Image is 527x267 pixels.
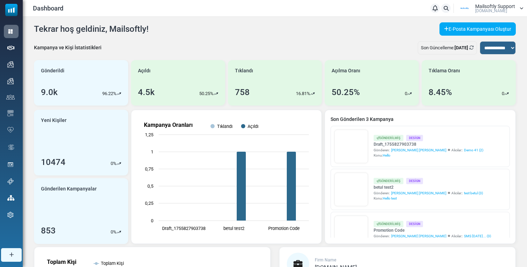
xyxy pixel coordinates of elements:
[138,86,155,99] div: 4.5k
[374,135,403,141] div: Gönderilmiş
[7,212,14,218] img: settings-icon.svg
[7,178,14,185] img: support-icon.svg
[418,41,477,55] div: Son Güncelleme:
[7,110,14,116] img: email-templates-icon.svg
[41,67,64,74] span: Gönderildi
[7,143,15,151] img: workflow.svg
[456,3,523,14] a: User Logo Mailsoftly Support [DOMAIN_NAME]
[144,122,193,128] text: Kampanya Oranları
[41,117,67,124] span: Yeni Kişiler
[145,201,153,206] text: 0,25
[469,45,474,50] a: Refresh Stats
[147,183,153,189] text: 0,5
[47,259,76,265] text: Toplam Kişi
[151,218,153,223] text: 0
[217,124,233,129] text: Tıklandı
[406,221,423,227] div: Design
[6,95,15,100] img: contacts-icon.svg
[111,229,121,236] div: %
[475,9,507,13] span: [DOMAIN_NAME]
[374,147,483,153] div: Gönderen: Alıcılar::
[374,178,403,184] div: Gönderilmiş
[7,127,14,132] img: domain-health-icon.svg
[296,90,310,97] p: 16.81%
[429,86,452,99] div: 8.45%
[315,258,336,262] span: Firm Name
[391,190,446,196] span: [PERSON_NAME] [PERSON_NAME]
[464,233,491,239] a: SMS [DATE]... (3)
[41,185,97,193] span: Gönderilen Kampanyalar
[137,116,316,238] svg: Kampanya Oranları
[374,184,483,190] a: betul test2
[429,67,460,74] span: Tıklama Oranı
[391,147,446,153] span: [PERSON_NAME] [PERSON_NAME]
[439,22,516,36] a: E-Posta Kampanyası Oluştur
[41,86,58,99] div: 9.0k
[331,116,510,123] a: Son Gönderilen 3 Kampanya
[111,229,113,236] p: 0
[406,178,423,184] div: Design
[34,110,128,175] a: Yeni Kişiler 10474 0%
[34,44,102,51] div: Kampanya ve Kişi İstatistikleri
[502,90,504,97] p: 0
[7,61,14,67] img: campaigns-icon.png
[455,45,468,50] b: [DATE]
[7,161,14,168] img: landing_pages.svg
[102,90,117,97] p: 96.22%
[101,261,124,266] text: Toplam Kişi
[374,233,491,239] div: Gönderen: Alıcılar::
[235,86,250,99] div: 758
[374,227,491,233] a: Promotion Code
[391,233,446,239] span: [PERSON_NAME] [PERSON_NAME]
[111,160,113,167] p: 0
[383,153,390,157] span: Hello
[332,67,360,74] span: Açılma Oranı
[223,226,244,231] text: betul test2
[5,4,18,16] img: mailsoftly_icon_blue_white.svg
[268,226,299,231] text: Promotion Code
[332,86,360,99] div: 50.25%
[464,147,483,153] a: Demo 41 (2)
[374,190,483,196] div: Gönderen: Alıcılar::
[248,124,258,129] text: Açıldı
[138,67,151,74] span: Açıldı
[33,3,63,13] span: Dashboard
[7,28,14,35] img: dashboard-icon-active.svg
[145,132,153,137] text: 1,25
[151,149,153,154] text: 1
[111,160,121,167] div: %
[374,221,403,227] div: Gönderilmiş
[199,90,214,97] p: 50.25%
[34,24,148,34] h4: Tekrar hoş geldiniz, Mailsoftly!
[162,226,205,231] text: Draft_1755827903738
[235,67,253,74] span: Tıklandı
[406,135,423,141] div: Design
[383,196,397,200] span: Hello test
[41,224,56,237] div: 853
[374,153,483,158] div: Konu:
[374,196,483,201] div: Konu:
[145,166,153,172] text: 0,75
[456,3,473,14] img: User Logo
[7,78,14,84] img: campaigns-icon.png
[405,90,407,97] p: 0
[374,141,483,147] a: Draft_1755827903738
[475,4,515,9] span: Mailsoftly Support
[464,190,483,196] a: test betul (3)
[41,156,65,168] div: 10474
